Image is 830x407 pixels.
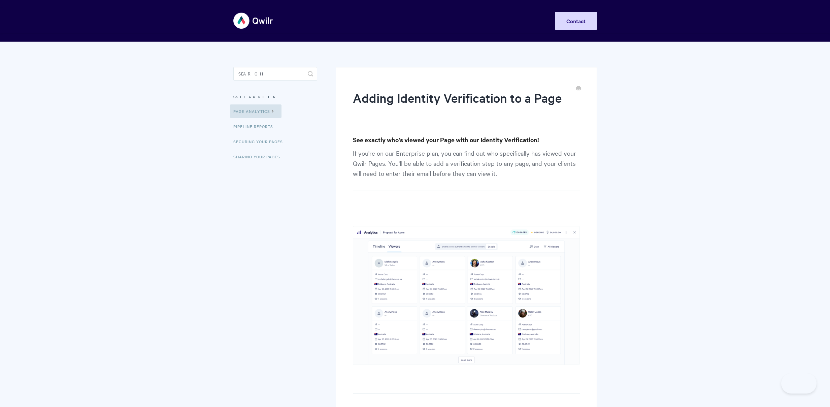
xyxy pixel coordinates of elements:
p: If you're on our Enterprise plan, you can find out who specifically has viewed your Qwilr Pages. ... [353,148,579,190]
a: Contact [555,12,597,30]
h1: Adding Identity Verification to a Page [353,89,569,118]
a: Print this Article [576,85,581,93]
a: Pipeline reports [233,120,278,133]
h3: Categories [233,91,317,103]
a: Sharing Your Pages [233,150,285,163]
img: Qwilr Help Center [233,8,273,33]
a: Page Analytics [230,104,281,118]
input: Search [233,67,317,81]
a: Securing Your Pages [233,135,288,148]
h3: See exactly who's viewed your Page with our Identity Verification! [353,135,579,145]
iframe: Toggle Customer Support [781,373,817,394]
